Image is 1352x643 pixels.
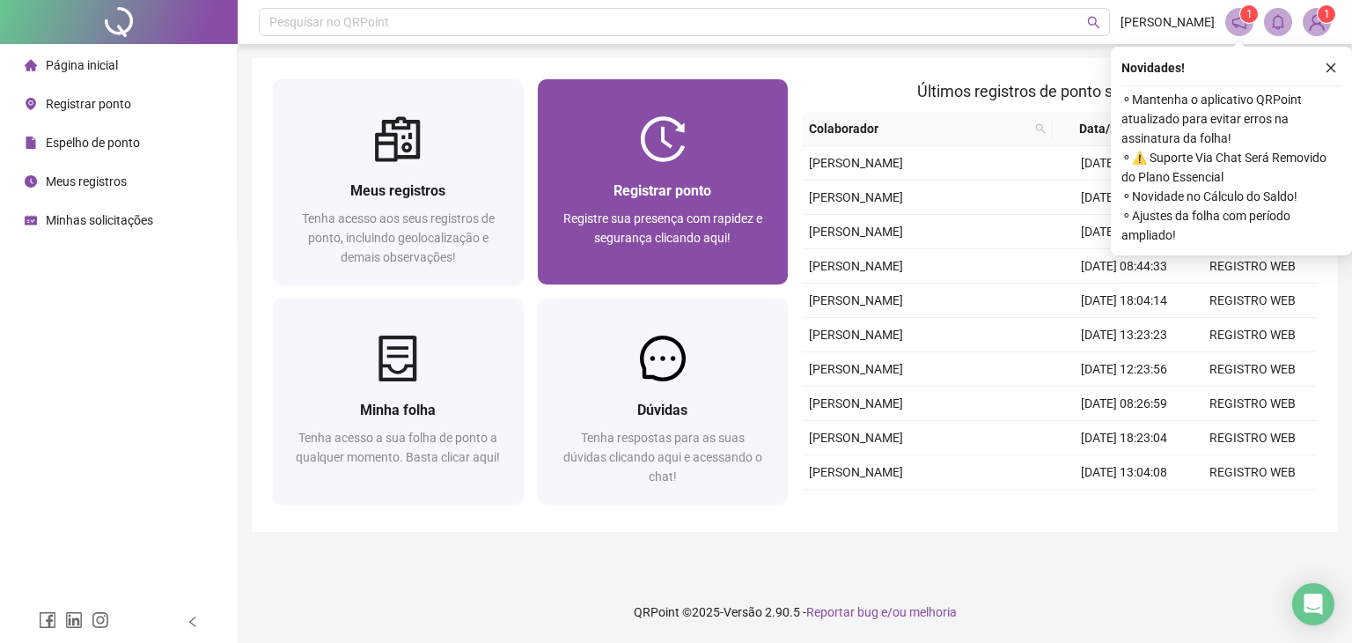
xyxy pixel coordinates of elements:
td: [DATE] 13:27:57 [1060,181,1188,215]
td: [DATE] 13:04:08 [1060,455,1188,490]
sup: 1 [1240,5,1258,23]
span: notification [1231,14,1247,30]
td: REGISTRO WEB [1188,318,1317,352]
span: Últimos registros de ponto sincronizados [917,82,1201,100]
td: [DATE] 18:04:14 [1060,284,1188,318]
span: Registrar ponto [614,182,711,199]
span: environment [25,98,37,110]
td: [DATE] 13:23:23 [1060,318,1188,352]
td: REGISTRO WEB [1188,352,1317,387]
span: search [1087,16,1100,29]
span: Registrar ponto [46,97,131,111]
span: close [1325,62,1337,74]
span: 1 [1246,8,1253,20]
span: ⚬ Ajustes da folha com período ampliado! [1121,206,1341,245]
td: [DATE] 08:44:33 [1060,249,1188,284]
span: left [187,616,199,628]
td: [DATE] 12:23:56 [1060,352,1188,387]
span: schedule [25,214,37,226]
a: Minha folhaTenha acesso a sua folha de ponto a qualquer momento. Basta clicar aqui! [273,299,524,504]
span: [PERSON_NAME] [809,396,903,410]
span: [PERSON_NAME] [809,259,903,273]
td: REGISTRO WEB [1188,284,1317,318]
td: REGISTRO WEB [1188,455,1317,490]
img: 84054 [1304,9,1330,35]
td: [DATE] 08:26:59 [1060,387,1188,421]
span: file [25,137,37,149]
span: [PERSON_NAME] [1121,12,1215,32]
span: Colaborador [809,119,1028,138]
td: REGISTRO WEB [1188,421,1317,455]
sup: Atualize o seu contato no menu Meus Dados [1318,5,1335,23]
td: REGISTRO WEB [1188,387,1317,421]
footer: QRPoint © 2025 - 2.90.5 - [238,581,1352,643]
span: search [1032,115,1049,142]
span: bell [1270,14,1286,30]
span: [PERSON_NAME] [809,431,903,445]
span: Tenha respostas para as suas dúvidas clicando aqui e acessando o chat! [563,431,762,484]
a: DúvidasTenha respostas para as suas dúvidas clicando aqui e acessando o chat! [538,299,789,504]
div: Open Intercom Messenger [1292,583,1334,625]
span: Minhas solicitações [46,213,153,227]
span: instagram [92,611,109,629]
span: Novidades ! [1121,58,1185,78]
span: [PERSON_NAME] [809,293,903,307]
span: 1 [1324,8,1330,20]
span: Meus registros [46,174,127,188]
a: Meus registrosTenha acesso aos seus registros de ponto, incluindo geolocalização e demais observa... [273,79,524,285]
span: [PERSON_NAME] [809,225,903,239]
span: Tenha acesso a sua folha de ponto a qualquer momento. Basta clicar aqui! [296,431,500,464]
a: Registrar pontoRegistre sua presença com rapidez e segurança clicando aqui! [538,79,789,285]
span: [PERSON_NAME] [809,465,903,479]
span: facebook [39,611,56,629]
span: ⚬ Novidade no Cálculo do Saldo! [1121,187,1341,206]
td: [DATE] 18:19:05 [1060,146,1188,181]
span: Reportar bug e/ou melhoria [806,605,957,619]
th: Data/Hora [1053,112,1178,146]
td: [DATE] 18:23:04 [1060,421,1188,455]
span: [PERSON_NAME] [809,362,903,376]
span: Versão [724,605,762,619]
span: search [1035,123,1046,134]
span: Espelho de ponto [46,136,140,150]
td: [DATE] 12:20:12 [1060,215,1188,249]
td: REGISTRO WEB [1188,490,1317,524]
span: Data/Hora [1060,119,1157,138]
span: Tenha acesso aos seus registros de ponto, incluindo geolocalização e demais observações! [302,211,495,264]
span: home [25,59,37,71]
span: ⚬ ⚠️ Suporte Via Chat Será Removido do Plano Essencial [1121,148,1341,187]
span: Registre sua presença com rapidez e segurança clicando aqui! [563,211,762,245]
span: clock-circle [25,175,37,188]
span: linkedin [65,611,83,629]
span: [PERSON_NAME] [809,190,903,204]
span: Minha folha [360,402,436,418]
td: [DATE] 12:19:49 [1060,490,1188,524]
span: [PERSON_NAME] [809,328,903,342]
span: Dúvidas [637,402,687,418]
span: [PERSON_NAME] [809,156,903,170]
span: ⚬ Mantenha o aplicativo QRPoint atualizado para evitar erros na assinatura da folha! [1121,90,1341,148]
span: Página inicial [46,58,118,72]
td: REGISTRO WEB [1188,249,1317,284]
span: Meus registros [350,182,445,199]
